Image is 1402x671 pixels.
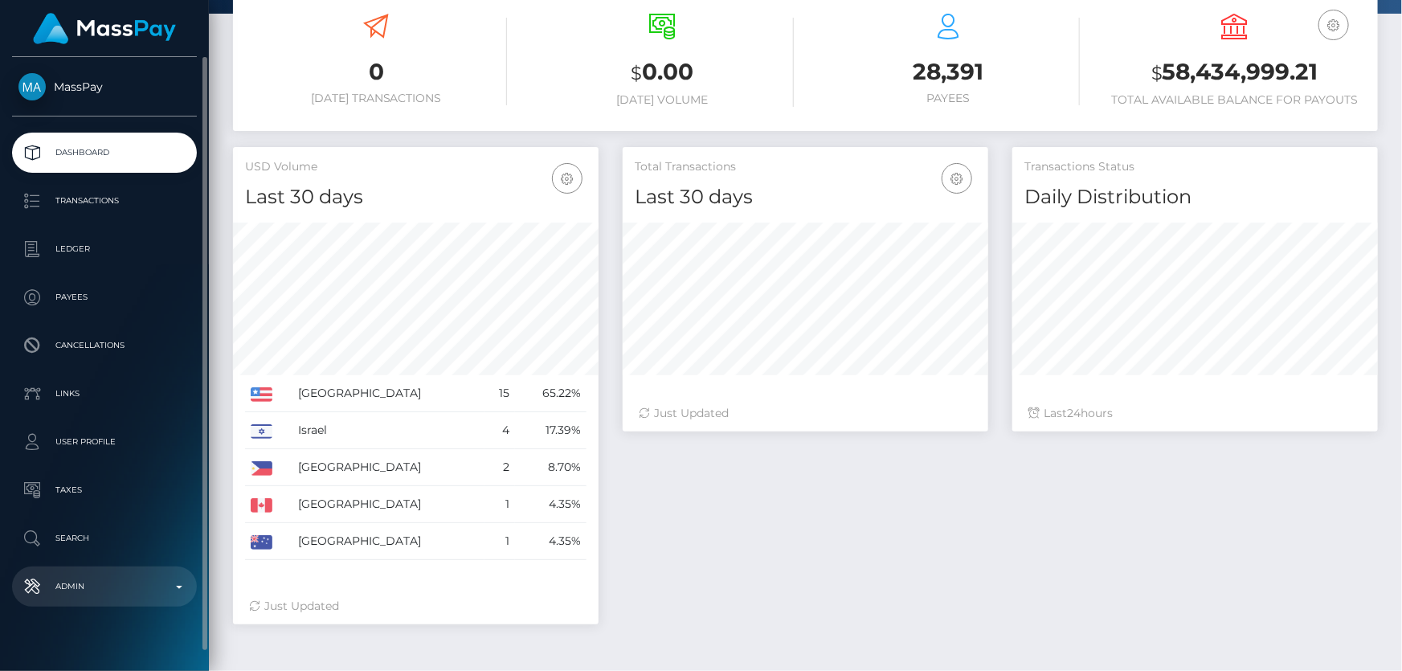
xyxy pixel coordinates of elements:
small: $ [631,62,642,84]
p: User Profile [18,430,190,454]
p: Transactions [18,189,190,213]
h5: Transactions Status [1024,159,1366,175]
td: [GEOGRAPHIC_DATA] [292,486,484,523]
td: 4 [484,412,516,449]
td: 1 [484,486,516,523]
div: Just Updated [249,598,582,615]
a: Taxes [12,470,197,510]
td: [GEOGRAPHIC_DATA] [292,523,484,560]
td: 8.70% [515,449,587,486]
p: Search [18,526,190,550]
a: Search [12,518,197,558]
p: Ledger [18,237,190,261]
h6: Payees [818,92,1080,105]
img: AU.png [251,535,272,550]
img: US.png [251,387,272,402]
a: User Profile [12,422,197,462]
td: [GEOGRAPHIC_DATA] [292,449,484,486]
p: Admin [18,575,190,599]
p: Dashboard [18,141,190,165]
h6: Total Available Balance for Payouts [1104,93,1366,107]
h6: [DATE] Transactions [245,92,507,105]
td: 4.35% [515,486,587,523]
div: Just Updated [639,405,972,422]
p: Links [18,382,190,406]
img: CA.png [251,498,272,513]
td: 15 [484,375,516,412]
h4: Last 30 days [245,183,587,211]
a: Dashboard [12,133,197,173]
td: [GEOGRAPHIC_DATA] [292,375,484,412]
img: MassPay [18,73,46,100]
img: MassPay Logo [33,13,176,44]
a: Payees [12,277,197,317]
h5: Total Transactions [635,159,976,175]
h6: [DATE] Volume [531,93,793,107]
a: Cancellations [12,325,197,366]
td: Israel [292,412,484,449]
td: 17.39% [515,412,587,449]
h3: 0.00 [531,56,793,89]
p: Taxes [18,478,190,502]
img: PH.png [251,461,272,476]
span: MassPay [12,80,197,94]
small: $ [1151,62,1163,84]
a: Ledger [12,229,197,269]
p: Cancellations [18,333,190,358]
h3: 58,434,999.21 [1104,56,1366,89]
td: 2 [484,449,516,486]
img: IL.png [251,424,272,439]
h4: Daily Distribution [1024,183,1366,211]
h4: Last 30 days [635,183,976,211]
a: Links [12,374,197,414]
span: 24 [1067,406,1081,420]
td: 65.22% [515,375,587,412]
a: Admin [12,567,197,607]
td: 1 [484,523,516,560]
h3: 28,391 [818,56,1080,88]
div: Last hours [1028,405,1362,422]
p: Payees [18,285,190,309]
td: 4.35% [515,523,587,560]
a: Transactions [12,181,197,221]
h3: 0 [245,56,507,88]
h5: USD Volume [245,159,587,175]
